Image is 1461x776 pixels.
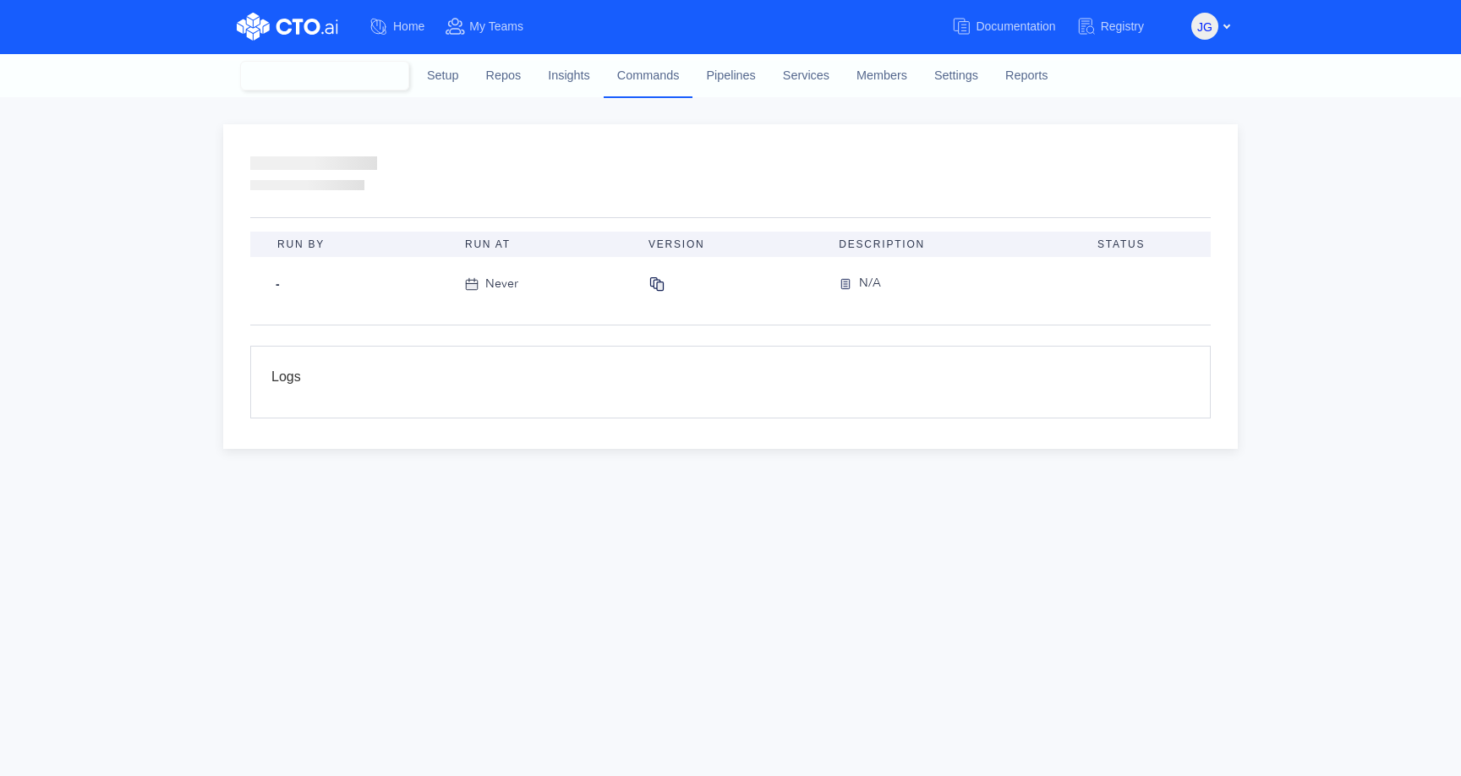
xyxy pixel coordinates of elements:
th: Status [1084,232,1211,257]
a: Commands [604,53,693,97]
a: Documentation [951,11,1075,42]
td: - [250,257,451,311]
a: Setup [413,53,473,99]
a: Services [769,53,843,99]
a: Pipelines [692,53,769,99]
span: JG [1197,14,1212,41]
th: Version [635,232,825,257]
a: Reports [992,53,1061,99]
th: Run By [250,232,451,257]
a: My Teams [445,11,544,42]
img: CTO.ai Logo [237,13,338,41]
div: Logs [271,367,1190,397]
button: JG [1191,13,1218,40]
a: Insights [534,53,604,99]
div: Never [485,275,518,293]
img: version-icon [839,274,859,294]
span: Registry [1101,19,1144,33]
a: Repos [473,53,535,99]
th: Run At [451,232,635,257]
span: My Teams [469,19,523,33]
th: Description [825,232,1084,257]
a: Home [369,11,445,42]
span: Home [393,19,424,33]
a: Settings [921,53,992,99]
div: N/A [859,274,881,294]
a: Registry [1076,11,1164,42]
span: Documentation [976,19,1055,33]
a: Members [843,53,921,99]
